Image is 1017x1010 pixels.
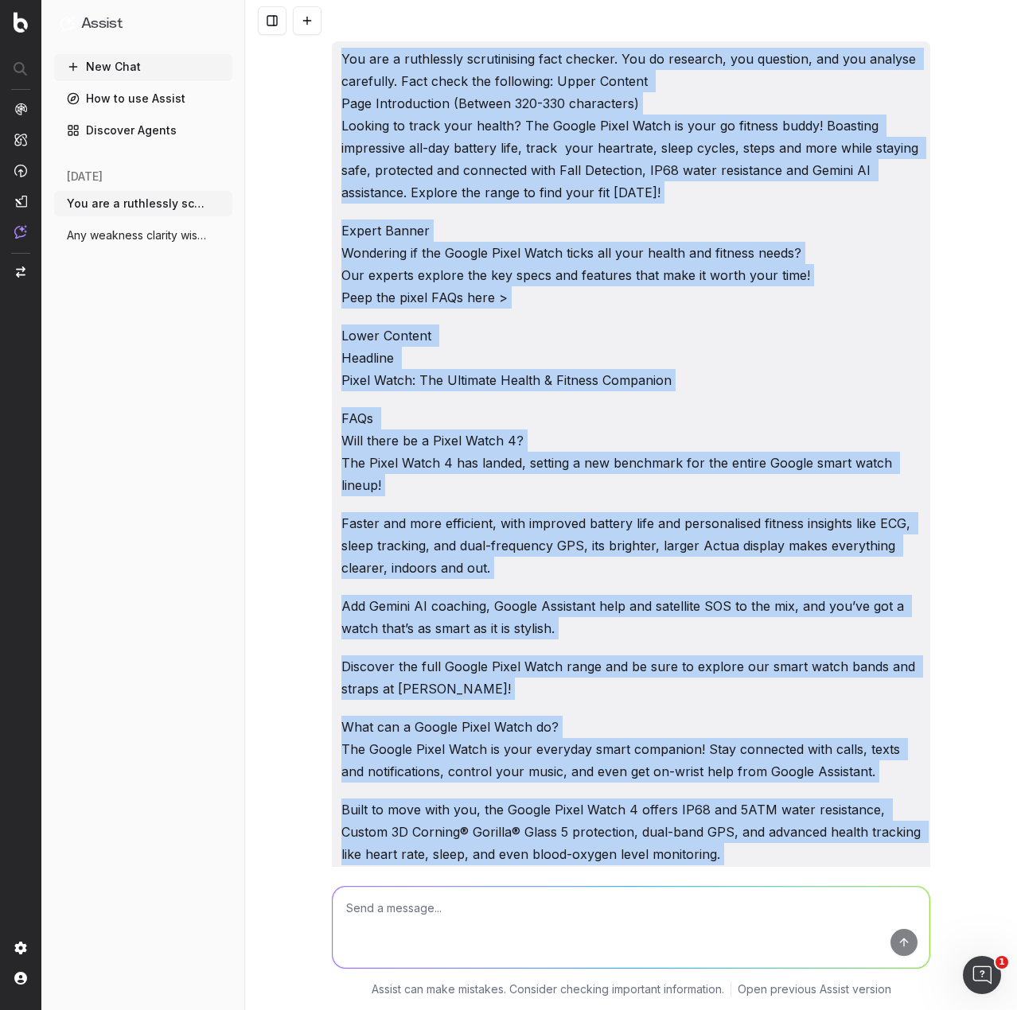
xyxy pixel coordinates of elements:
[14,164,27,177] img: Activation
[14,972,27,985] img: My account
[60,13,226,35] button: Assist
[372,981,724,997] p: Assist can make mistakes. Consider checking important information.
[341,48,921,204] p: You are a ruthlessly scrutinising fact checker. You do research, you question, and you analyse ca...
[14,195,27,208] img: Studio
[54,86,232,111] a: How to use Assist
[14,103,27,115] img: Analytics
[341,512,921,579] p: Faster and more efficient, with improved battery life and personalised fitness insights like ECG,...
[54,223,232,248] button: Any weakness clarity wise for the follow
[341,798,921,865] p: Built to move with you, the Google Pixel Watch 4 offers IP68 and 5ATM water resistance, Custom 3D...
[14,133,27,146] img: Intelligence
[67,196,207,212] span: You are a ruthlessly scrutinising fact c
[67,169,103,185] span: [DATE]
[341,324,921,391] p: Lower Content Headline Pixel Watch: The Ultimate Health & Fitness Companion
[14,12,28,33] img: Botify logo
[14,942,27,954] img: Setting
[54,191,232,216] button: You are a ruthlessly scrutinising fact c
[54,54,232,80] button: New Chat
[996,956,1008,969] span: 1
[60,16,75,31] img: Assist
[341,716,921,783] p: What can a Google Pixel Watch do? The Google Pixel Watch is your everyday smart companion! Stay c...
[341,655,921,700] p: Discover the full Google Pixel Watch range and be sure to explore our smart watch bands and strap...
[54,118,232,143] a: Discover Agents
[14,225,27,239] img: Assist
[341,595,921,639] p: Add Gemini AI coaching, Google Assistant help and satellite SOS to the mix, and you’ve got a watc...
[67,227,207,243] span: Any weakness clarity wise for the follow
[341,407,921,496] p: FAQs Will there be a Pixel Watch 4? The Pixel Watch 4 has landed, setting a new benchmark for the...
[81,13,123,35] h1: Assist
[738,981,891,997] a: Open previous Assist version
[16,266,25,278] img: Switch project
[963,956,1001,994] iframe: Intercom live chat
[341,219,921,309] p: Expert Banner Wondering if the Google Pixel Watch ticks all your health and fitness needs? Our ex...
